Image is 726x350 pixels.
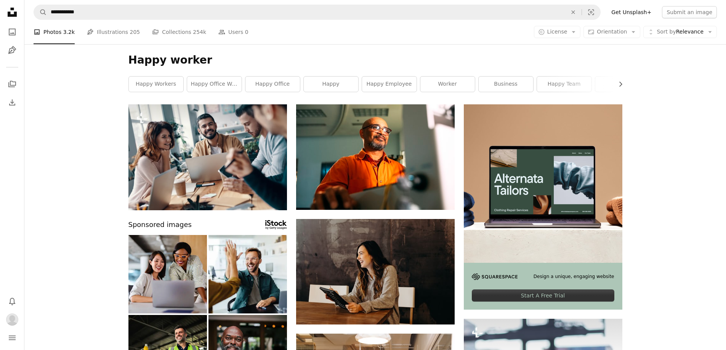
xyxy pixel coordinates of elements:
[6,313,18,326] img: Avatar of user Kevin Boon
[304,77,358,92] a: happy
[479,77,533,92] a: business
[34,5,601,20] form: Find visuals sitewide
[5,77,20,92] a: Collections
[537,77,591,92] a: happy team
[597,29,627,35] span: Orientation
[208,235,287,313] img: Business people celebrating success in an office
[464,104,622,310] a: Design a unique, engaging websiteStart A Free Trial
[534,273,614,280] span: Design a unique, engaging website
[565,5,582,19] button: Clear
[129,77,183,92] a: happy workers
[245,28,248,36] span: 0
[34,5,47,19] button: Search Unsplash
[657,29,676,35] span: Sort by
[152,20,206,44] a: Collections 254k
[662,6,717,18] button: Submit an image
[5,312,20,327] button: Profile
[5,24,20,40] a: Photos
[218,20,248,44] a: Users 0
[5,95,20,110] a: Download History
[583,26,640,38] button: Orientation
[296,219,455,324] img: woman sitting around table holding tablet
[128,219,192,230] span: Sponsored images
[420,77,475,92] a: worker
[296,104,455,210] img: man standing inside room
[296,153,455,160] a: man standing inside room
[582,5,600,19] button: Visual search
[193,28,206,36] span: 254k
[87,20,140,44] a: Illustrations 205
[472,289,614,302] div: Start A Free Trial
[614,77,622,92] button: scroll list to the right
[128,104,287,210] img: Group of young modern people in smart casual wear discussing something and smiling while working ...
[5,294,20,309] button: Notifications
[643,26,717,38] button: Sort byRelevance
[128,235,207,313] img: Two Professional Women Collaborating on a Project in Office
[464,104,622,263] img: file-1707885205802-88dd96a21c72image
[5,43,20,58] a: Illustrations
[362,77,417,92] a: happy employee
[472,273,518,280] img: file-1705255347840-230a6ab5bca9image
[5,330,20,345] button: Menu
[128,53,622,67] h1: Happy worker
[657,28,704,36] span: Relevance
[187,77,242,92] a: happy office worker
[296,268,455,275] a: woman sitting around table holding tablet
[128,153,287,160] a: Group of young modern people in smart casual wear discussing something and smiling while working ...
[607,6,656,18] a: Get Unsplash+
[245,77,300,92] a: happy office
[130,28,140,36] span: 205
[534,26,581,38] button: License
[595,77,650,92] a: office
[547,29,567,35] span: License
